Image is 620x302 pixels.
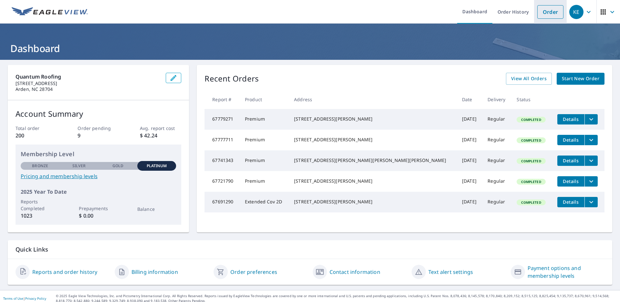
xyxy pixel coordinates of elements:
span: Start New Order [562,75,599,83]
p: Silver [72,163,86,169]
p: 2025 Year To Date [21,188,176,196]
button: detailsBtn-67691290 [557,197,584,207]
span: Details [561,157,581,164]
a: Privacy Policy [25,296,46,301]
td: 67777711 [205,130,240,150]
span: Completed [517,200,545,205]
div: [STREET_ADDRESS][PERSON_NAME] [294,116,452,122]
p: | [3,297,46,300]
a: Order preferences [230,268,277,276]
td: Regular [482,109,511,130]
a: Text alert settings [428,268,473,276]
td: [DATE] [457,171,482,192]
button: filesDropdownBtn-67777711 [584,135,598,145]
p: $ 42.24 [140,132,181,139]
p: 1023 [21,212,59,220]
td: Regular [482,192,511,212]
p: Platinum [147,163,167,169]
span: Details [561,116,581,122]
td: Premium [240,171,289,192]
p: Reports Completed [21,198,59,212]
td: Regular [482,171,511,192]
span: Completed [517,179,545,184]
p: $ 0.00 [79,212,118,220]
a: Order [537,5,563,19]
button: filesDropdownBtn-67721790 [584,176,598,187]
th: Date [457,90,482,109]
p: Bronze [32,163,48,169]
button: filesDropdownBtn-67779271 [584,114,598,124]
p: Arden, NC 28704 [16,86,161,92]
p: [STREET_ADDRESS] [16,81,161,86]
p: Balance [137,206,176,212]
td: 67741343 [205,150,240,171]
th: Address [289,90,457,109]
p: Recent Orders [205,73,259,85]
span: Completed [517,159,545,163]
button: detailsBtn-67721790 [557,176,584,187]
button: detailsBtn-67741343 [557,156,584,166]
td: [DATE] [457,130,482,150]
td: [DATE] [457,109,482,130]
td: 67779271 [205,109,240,130]
button: detailsBtn-67777711 [557,135,584,145]
a: Reports and order history [32,268,97,276]
p: Order pending [78,125,119,132]
button: filesDropdownBtn-67741343 [584,156,598,166]
td: 67691290 [205,192,240,212]
div: KE [569,5,583,19]
td: Regular [482,150,511,171]
a: Billing information [131,268,178,276]
span: Details [561,178,581,184]
td: Premium [240,150,289,171]
p: Quantum Roofing [16,73,161,81]
p: Prepayments [79,205,118,212]
th: Product [240,90,289,109]
td: Extended Cov 2D [240,192,289,212]
a: Payment options and membership levels [528,264,605,280]
p: Gold [112,163,123,169]
th: Report # [205,90,240,109]
a: View All Orders [506,73,552,85]
span: Details [561,199,581,205]
a: Pricing and membership levels [21,172,176,180]
span: Details [561,137,581,143]
p: 200 [16,132,57,139]
p: Quick Links [16,245,604,253]
div: [STREET_ADDRESS][PERSON_NAME] [294,199,452,205]
button: filesDropdownBtn-67691290 [584,197,598,207]
p: Total order [16,125,57,132]
td: [DATE] [457,192,482,212]
span: Completed [517,138,545,143]
span: View All Orders [511,75,547,83]
td: 67721790 [205,171,240,192]
div: [STREET_ADDRESS][PERSON_NAME][PERSON_NAME][PERSON_NAME] [294,157,452,164]
th: Delivery [482,90,511,109]
div: [STREET_ADDRESS][PERSON_NAME] [294,136,452,143]
span: Completed [517,117,545,122]
th: Status [511,90,552,109]
a: Start New Order [557,73,604,85]
button: detailsBtn-67779271 [557,114,584,124]
td: Premium [240,130,289,150]
p: Avg. report cost [140,125,181,132]
td: Premium [240,109,289,130]
a: Terms of Use [3,296,23,301]
p: Membership Level [21,150,176,158]
a: Contact information [330,268,380,276]
td: [DATE] [457,150,482,171]
td: Regular [482,130,511,150]
div: [STREET_ADDRESS][PERSON_NAME] [294,178,452,184]
p: 9 [78,132,119,139]
p: Account Summary [16,108,181,120]
h1: Dashboard [8,42,612,55]
img: EV Logo [12,7,88,17]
